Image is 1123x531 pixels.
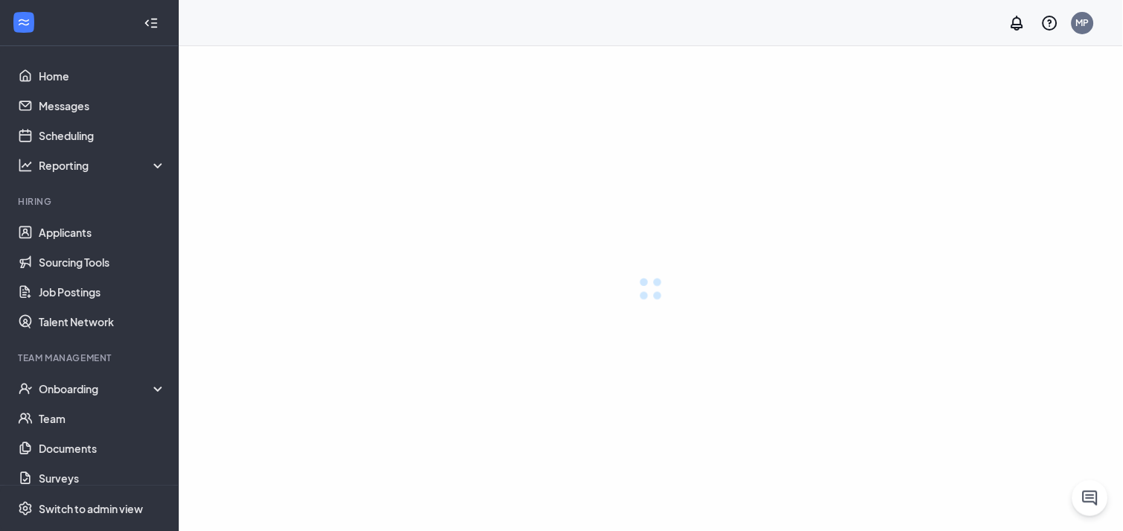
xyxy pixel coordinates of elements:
[1041,14,1059,32] svg: QuestionInfo
[1008,14,1026,32] svg: Notifications
[39,121,166,150] a: Scheduling
[39,463,166,493] a: Surveys
[39,61,166,91] a: Home
[1076,16,1089,29] div: MP
[144,16,159,31] svg: Collapse
[39,501,143,516] div: Switch to admin view
[39,433,166,463] a: Documents
[18,381,33,396] svg: UserCheck
[18,195,163,208] div: Hiring
[18,158,33,173] svg: Analysis
[39,277,166,307] a: Job Postings
[1081,489,1099,507] svg: ChatActive
[1072,480,1108,516] button: ChatActive
[39,404,166,433] a: Team
[18,352,163,364] div: Team Management
[39,381,167,396] div: Onboarding
[39,247,166,277] a: Sourcing Tools
[39,217,166,247] a: Applicants
[18,501,33,516] svg: Settings
[39,307,166,337] a: Talent Network
[39,158,167,173] div: Reporting
[39,91,166,121] a: Messages
[16,15,31,30] svg: WorkstreamLogo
